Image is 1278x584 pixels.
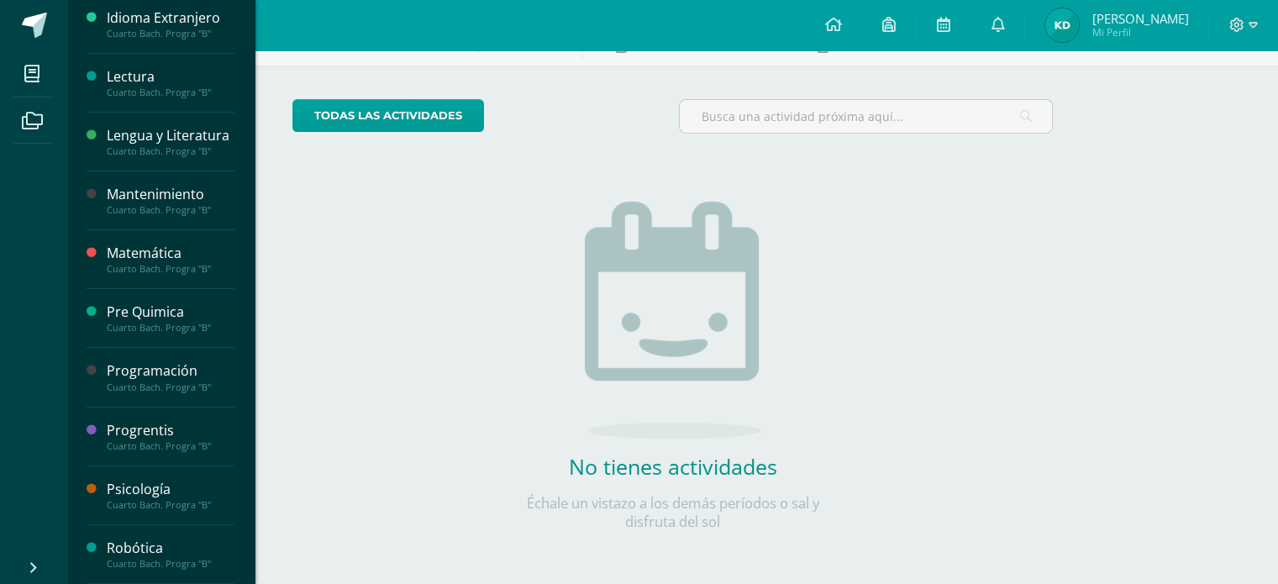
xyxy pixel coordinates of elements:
a: ProgramaciónCuarto Bach. Progra "B" [107,361,234,392]
a: Lengua y LiteraturaCuarto Bach. Progra "B" [107,126,234,157]
a: Pre QuimicaCuarto Bach. Progra "B" [107,303,234,334]
div: Psicología [107,480,234,499]
img: no_activities.png [585,202,761,439]
div: Lengua y Literatura [107,126,234,145]
a: ProgrentisCuarto Bach. Progra "B" [107,421,234,452]
a: MatemáticaCuarto Bach. Progra "B" [107,244,234,275]
div: Idioma Extranjero [107,8,234,28]
div: Cuarto Bach. Progra "B" [107,263,234,275]
div: Cuarto Bach. Progra "B" [107,145,234,157]
a: MantenimientoCuarto Bach. Progra "B" [107,185,234,216]
a: RobóticaCuarto Bach. Progra "B" [107,539,234,570]
div: Pre Quimica [107,303,234,322]
div: Robótica [107,539,234,558]
div: Programación [107,361,234,381]
div: Cuarto Bach. Progra "B" [107,499,234,511]
a: Idioma ExtranjeroCuarto Bach. Progra "B" [107,8,234,39]
div: Cuarto Bach. Progra "B" [107,204,234,216]
div: Cuarto Bach. Progra "B" [107,87,234,98]
div: Lectura [107,67,234,87]
div: Cuarto Bach. Progra "B" [107,558,234,570]
img: 4b70fde962b89395a610c1d11ccac60f.png [1045,8,1079,42]
span: Mi Perfil [1091,25,1188,39]
div: Cuarto Bach. Progra "B" [107,28,234,39]
input: Busca una actividad próxima aquí... [680,100,1052,133]
span: [PERSON_NAME] [1091,10,1188,27]
div: Cuarto Bach. Progra "B" [107,440,234,452]
div: Cuarto Bach. Progra "B" [107,322,234,334]
a: todas las Actividades [292,99,484,132]
a: PsicologíaCuarto Bach. Progra "B" [107,480,234,511]
div: Cuarto Bach. Progra "B" [107,381,234,393]
div: Progrentis [107,421,234,440]
h2: No tienes actividades [505,452,841,481]
div: Matemática [107,244,234,263]
div: Mantenimiento [107,185,234,204]
a: LecturaCuarto Bach. Progra "B" [107,67,234,98]
p: Échale un vistazo a los demás períodos o sal y disfruta del sol [505,494,841,531]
